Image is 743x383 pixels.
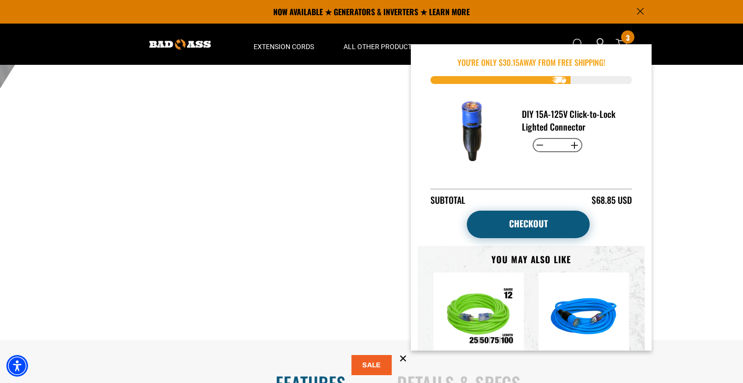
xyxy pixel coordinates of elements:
summary: Search [571,36,586,52]
div: Accessibility Menu [6,355,28,377]
summary: All Other Products [329,24,430,65]
span: Extension Cords [254,42,314,51]
span: Apparel [445,42,475,51]
h3: DIY 15A-125V Click-to-Lock Lighted Connector [522,108,625,133]
div: Subtotal [430,193,465,207]
span: 30.15 [503,56,519,68]
span: 3 [626,34,629,41]
div: Item added to your cart [411,44,652,351]
a: Open this option [592,24,608,65]
span: All Other Products [343,42,416,51]
img: blue [546,280,621,355]
img: Outdoor Single Lighted Extension Cord [441,280,516,355]
summary: Apparel [430,24,489,65]
p: You're Only $ away from free shipping! [430,56,632,68]
a: cart [614,38,629,50]
h3: You may also like [433,254,629,265]
summary: Extension Cords [239,24,329,65]
input: Quantity for DIY 15A-125V Click-to-Lock Lighted Connector [548,137,567,154]
img: Bad Ass Extension Cords [149,39,211,50]
a: cart [467,211,590,238]
div: $68.85 USD [592,193,632,207]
